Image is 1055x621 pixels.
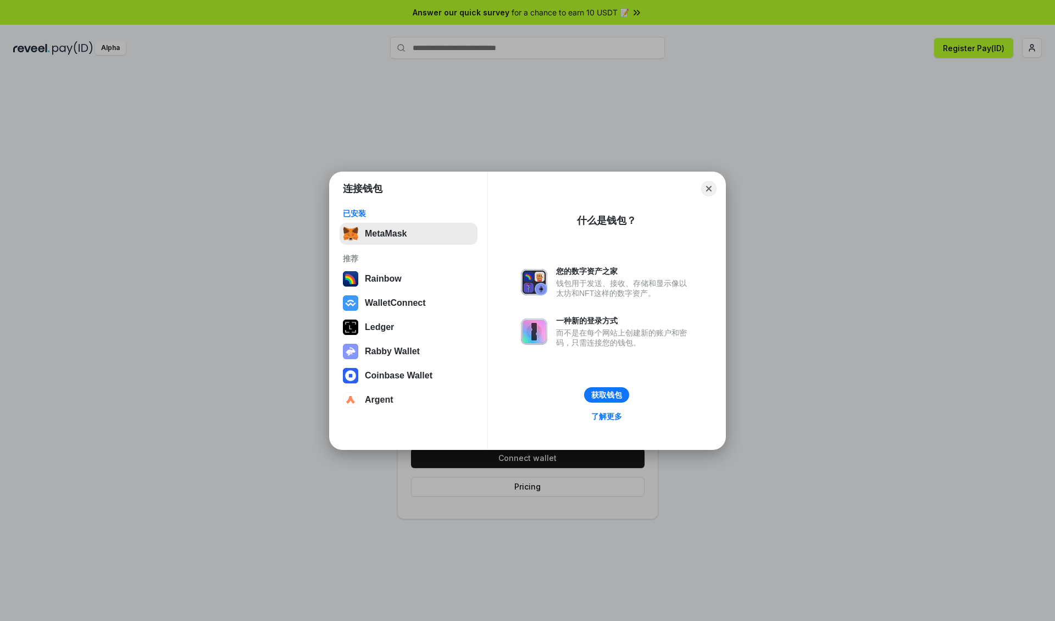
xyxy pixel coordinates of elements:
[591,390,622,400] div: 获取钱包
[365,322,394,332] div: Ledger
[556,328,692,348] div: 而不是在每个网站上创建新的账户和密码，只需连接您的钱包。
[340,365,477,387] button: Coinbase Wallet
[591,411,622,421] div: 了解更多
[365,347,420,356] div: Rabby Wallet
[343,320,358,335] img: svg+xml,%3Csvg%20xmlns%3D%22http%3A%2F%2Fwww.w3.org%2F2000%2Fsvg%22%20width%3D%2228%22%20height%3...
[340,316,477,338] button: Ledger
[343,182,382,195] h1: 连接钱包
[556,316,692,326] div: 一种新的登录方式
[585,409,629,424] a: 了解更多
[577,214,636,227] div: 什么是钱包？
[340,389,477,411] button: Argent
[365,298,426,308] div: WalletConnect
[340,223,477,245] button: MetaMask
[343,392,358,408] img: svg+xml,%3Csvg%20width%3D%2228%22%20height%3D%2228%22%20viewBox%3D%220%200%2028%2028%22%20fill%3D...
[340,292,477,314] button: WalletConnect
[343,226,358,241] img: svg+xml,%3Csvg%20fill%3D%22none%22%20height%3D%2233%22%20viewBox%3D%220%200%2035%2033%22%20width%...
[343,254,474,263] div: 推荐
[343,295,358,311] img: svg+xml,%3Csvg%20width%3D%2228%22%20height%3D%2228%22%20viewBox%3D%220%200%2028%2028%22%20fill%3D...
[584,387,629,403] button: 获取钱包
[340,268,477,290] button: Rainbow
[343,271,358,287] img: svg+xml,%3Csvg%20width%3D%22120%22%20height%3D%22120%22%20viewBox%3D%220%200%20120%20120%22%20fil...
[343,208,474,218] div: 已安装
[365,395,393,405] div: Argent
[365,274,402,284] div: Rainbow
[343,368,358,383] img: svg+xml,%3Csvg%20width%3D%2228%22%20height%3D%2228%22%20viewBox%3D%220%200%2028%2028%22%20fill%3D...
[521,269,547,295] img: svg+xml,%3Csvg%20xmlns%3D%22http%3A%2F%2Fwww.w3.org%2F2000%2Fsvg%22%20fill%3D%22none%22%20viewBox...
[556,266,692,276] div: 您的数字资产之家
[340,340,477,362] button: Rabby Wallet
[365,371,432,381] div: Coinbase Wallet
[701,181,717,196] button: Close
[343,344,358,359] img: svg+xml,%3Csvg%20xmlns%3D%22http%3A%2F%2Fwww.w3.org%2F2000%2Fsvg%22%20fill%3D%22none%22%20viewBox...
[365,229,407,239] div: MetaMask
[556,278,692,298] div: 钱包用于发送、接收、存储和显示像以太坊和NFT这样的数字资产。
[521,318,547,345] img: svg+xml,%3Csvg%20xmlns%3D%22http%3A%2F%2Fwww.w3.org%2F2000%2Fsvg%22%20fill%3D%22none%22%20viewBox...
